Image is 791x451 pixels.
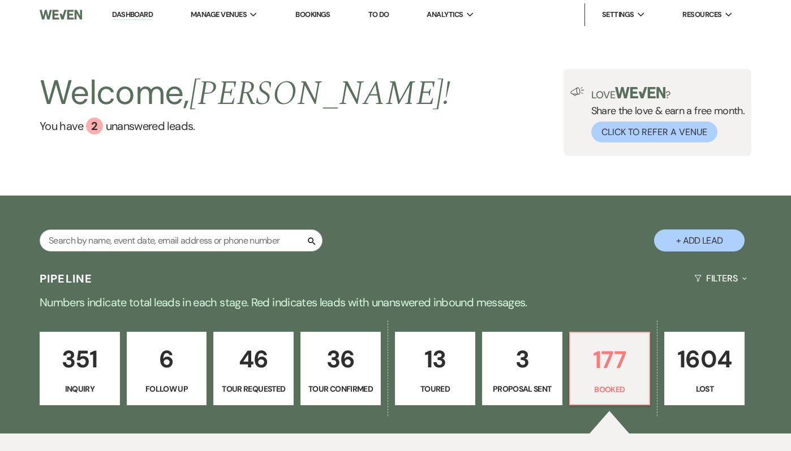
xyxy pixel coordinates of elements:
a: You have 2 unanswered leads. [40,118,451,135]
a: Dashboard [112,10,153,20]
p: 36 [308,340,373,378]
h2: Welcome, [40,69,451,118]
p: 6 [134,340,200,378]
p: Follow Up [134,383,200,395]
a: 6Follow Up [127,332,207,405]
span: Manage Venues [191,9,247,20]
img: loud-speaker-illustration.svg [570,87,584,96]
h3: Pipeline [40,271,93,287]
p: Tour Requested [221,383,286,395]
a: 3Proposal Sent [482,332,562,405]
a: To Do [368,10,389,19]
p: 46 [221,340,286,378]
button: Filters [690,263,751,293]
p: Proposal Sent [489,383,555,395]
a: 351Inquiry [40,332,120,405]
a: 1604Lost [664,332,745,405]
p: Lost [672,383,737,395]
p: Tour Confirmed [308,383,373,395]
p: 13 [402,340,468,378]
a: 13Toured [395,332,475,405]
span: Settings [602,9,634,20]
p: Love ? [591,87,745,100]
p: 1604 [672,340,737,378]
p: 3 [489,340,555,378]
a: 36Tour Confirmed [300,332,381,405]
p: 177 [577,341,643,379]
button: + Add Lead [654,229,745,251]
p: 351 [47,340,113,378]
button: Click to Refer a Venue [591,122,717,142]
img: Weven Logo [40,3,82,27]
a: 177Booked [569,332,651,405]
p: Toured [402,383,468,395]
p: Booked [577,383,643,396]
p: Inquiry [47,383,113,395]
div: 2 [86,118,103,135]
a: Bookings [295,10,330,19]
span: [PERSON_NAME] ! [190,68,451,120]
img: weven-logo-green.svg [615,87,665,98]
div: Share the love & earn a free month. [584,87,745,142]
span: Resources [682,9,721,20]
span: Analytics [427,9,463,20]
input: Search by name, event date, email address or phone number [40,229,323,251]
a: 46Tour Requested [213,332,294,405]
